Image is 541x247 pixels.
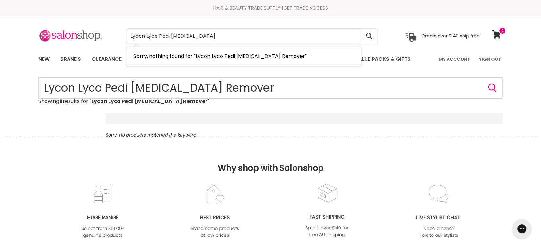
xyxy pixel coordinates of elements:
form: Product [38,77,503,99]
div: HAIR & BEAUTY TRADE SUPPLY | [30,5,511,11]
a: Value Packs & Gifts [350,52,416,66]
input: Search [38,77,503,99]
img: prices.jpg [189,183,241,239]
h2: Why shop with Salonshop [3,138,538,183]
a: Clearance [87,52,126,66]
li: No Results [127,47,361,66]
a: Brands [56,52,86,66]
a: GET TRADE ACCESS [283,4,328,11]
a: New [34,52,54,66]
button: Search [487,83,497,93]
p: Orders over $149 ship free! [421,33,481,39]
a: My Account [435,52,474,66]
ul: Main menu [34,50,425,68]
strong: 0 [59,98,63,105]
a: Sign Out [475,52,505,66]
img: fast.jpg [301,183,353,239]
form: Product [127,28,378,44]
iframe: Gorgias live chat messenger [509,217,535,241]
img: range2_8cf790d4-220e-469f-917d-a18fed3854b6.jpg [77,183,129,239]
nav: Main [30,50,511,68]
input: Search [127,29,360,44]
button: Search [360,29,377,44]
p: Showing results for " " [38,99,503,104]
em: Sorry, no products matched the keyword [106,132,196,138]
span: Sorry, nothing found for "Lycon Lyco Pedi [MEDICAL_DATA] Remover" [133,52,307,60]
strong: Lycon Lyco Pedi [MEDICAL_DATA] Remover [91,98,207,105]
img: chat_c0a1c8f7-3133-4fc6-855f-7264552747f6.jpg [413,183,465,239]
